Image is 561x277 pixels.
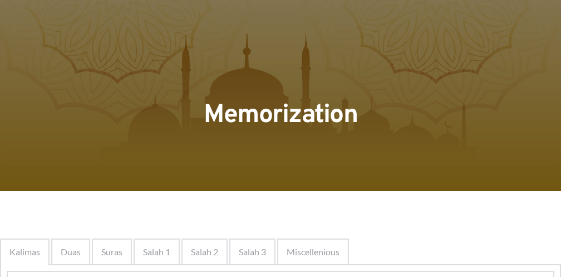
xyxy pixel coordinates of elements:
[61,245,81,259] span: Duas
[191,245,218,259] span: Salah 2
[239,245,266,259] span: Salah 3
[204,99,357,132] span: Memorization
[9,245,40,259] span: Kalimas
[287,245,339,259] span: Miscellenious
[143,245,170,259] span: Salah 1
[101,245,122,259] span: Suras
